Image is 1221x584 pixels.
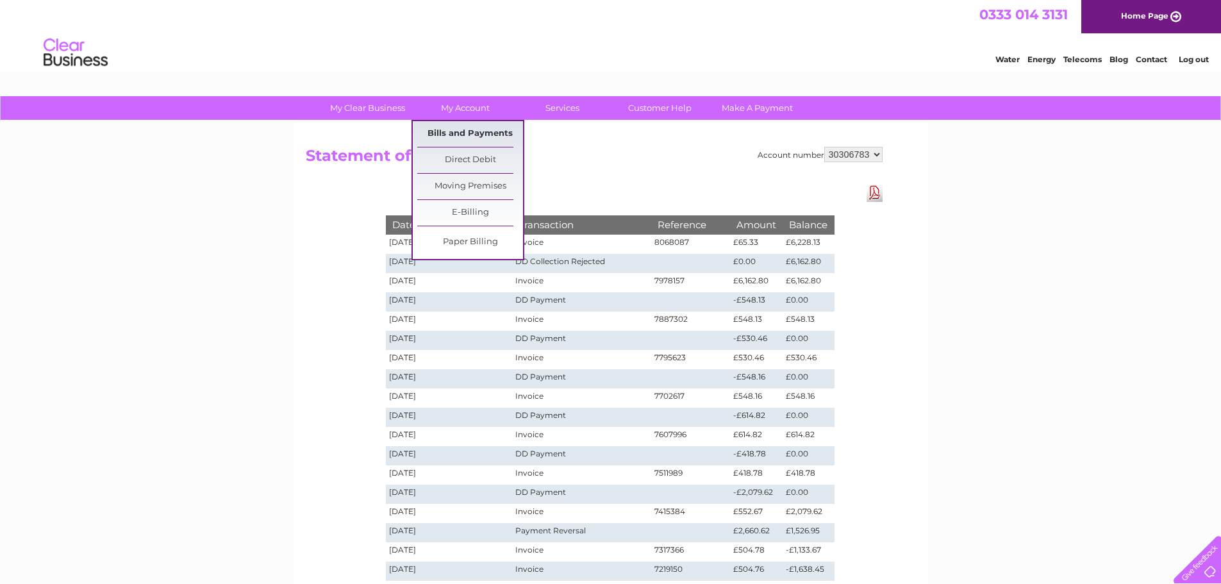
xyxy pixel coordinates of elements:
[1063,54,1102,64] a: Telecoms
[386,215,513,234] th: Date
[730,523,783,542] td: £2,660.62
[512,292,651,312] td: DD Payment
[386,485,513,504] td: [DATE]
[651,215,731,234] th: Reference
[730,254,783,273] td: £0.00
[783,388,834,408] td: £548.16
[783,273,834,292] td: £6,162.80
[783,369,834,388] td: £0.00
[730,408,783,427] td: -£614.82
[386,292,513,312] td: [DATE]
[306,147,883,171] h2: Statement of Accounts
[512,331,651,350] td: DD Payment
[512,485,651,504] td: DD Payment
[651,350,731,369] td: 7795623
[512,427,651,446] td: Invoice
[730,273,783,292] td: £6,162.80
[386,465,513,485] td: [DATE]
[386,542,513,562] td: [DATE]
[417,229,523,255] a: Paper Billing
[386,235,513,254] td: [DATE]
[651,542,731,562] td: 7317366
[783,331,834,350] td: £0.00
[730,485,783,504] td: -£2,079.62
[386,350,513,369] td: [DATE]
[730,235,783,254] td: £65.33
[783,215,834,234] th: Balance
[783,254,834,273] td: £6,162.80
[512,215,651,234] th: Transaction
[1109,54,1128,64] a: Blog
[386,427,513,446] td: [DATE]
[783,292,834,312] td: £0.00
[783,465,834,485] td: £418.78
[510,96,615,120] a: Services
[417,147,523,173] a: Direct Debit
[386,312,513,331] td: [DATE]
[651,388,731,408] td: 7702617
[783,504,834,523] td: £2,079.62
[386,331,513,350] td: [DATE]
[417,200,523,226] a: E-Billing
[315,96,420,120] a: My Clear Business
[783,485,834,504] td: £0.00
[1179,54,1209,64] a: Log out
[512,350,651,369] td: Invoice
[386,273,513,292] td: [DATE]
[512,408,651,427] td: DD Payment
[512,504,651,523] td: Invoice
[308,7,914,62] div: Clear Business is a trading name of Verastar Limited (registered in [GEOGRAPHIC_DATA] No. 3667643...
[783,523,834,542] td: £1,526.95
[651,465,731,485] td: 7511989
[979,6,1068,22] a: 0333 014 3131
[512,235,651,254] td: Invoice
[651,427,731,446] td: 7607996
[730,427,783,446] td: £614.82
[512,542,651,562] td: Invoice
[512,273,651,292] td: Invoice
[730,350,783,369] td: £530.46
[651,273,731,292] td: 7978157
[730,465,783,485] td: £418.78
[386,369,513,388] td: [DATE]
[730,331,783,350] td: -£530.46
[730,215,783,234] th: Amount
[1136,54,1167,64] a: Contact
[512,465,651,485] td: Invoice
[730,388,783,408] td: £548.16
[651,504,731,523] td: 7415384
[512,312,651,331] td: Invoice
[417,121,523,147] a: Bills and Payments
[386,388,513,408] td: [DATE]
[783,312,834,331] td: £548.13
[386,523,513,542] td: [DATE]
[386,408,513,427] td: [DATE]
[417,174,523,199] a: Moving Premises
[386,504,513,523] td: [DATE]
[704,96,810,120] a: Make A Payment
[783,542,834,562] td: -£1,133.67
[730,446,783,465] td: -£418.78
[43,33,108,72] img: logo.png
[651,235,731,254] td: 8068087
[783,446,834,465] td: £0.00
[1027,54,1056,64] a: Energy
[730,292,783,312] td: -£548.13
[512,254,651,273] td: DD Collection Rejected
[386,562,513,581] td: [DATE]
[783,408,834,427] td: £0.00
[758,147,883,162] div: Account number
[512,523,651,542] td: Payment Reversal
[386,446,513,465] td: [DATE]
[783,427,834,446] td: £614.82
[651,562,731,581] td: 7219150
[867,183,883,202] a: Download Pdf
[730,312,783,331] td: £548.13
[512,446,651,465] td: DD Payment
[512,388,651,408] td: Invoice
[995,54,1020,64] a: Water
[783,350,834,369] td: £530.46
[512,562,651,581] td: Invoice
[607,96,713,120] a: Customer Help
